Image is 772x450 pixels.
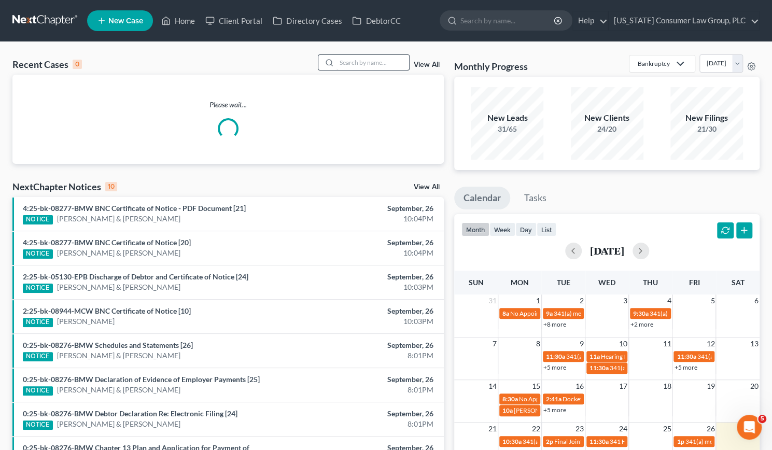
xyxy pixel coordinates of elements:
div: 24/20 [571,124,643,134]
span: 1p [677,438,684,445]
div: September, 26 [303,409,433,419]
a: +5 more [543,406,566,414]
span: 341(a) meeting for [PERSON_NAME] [650,310,750,317]
span: Mon [511,278,529,287]
a: Directory Cases [268,11,347,30]
a: [PERSON_NAME] [57,316,115,327]
p: Please wait... [12,100,444,110]
div: 21/30 [670,124,743,134]
div: 8:01PM [303,350,433,361]
span: 21 [487,423,498,435]
span: New Case [108,17,143,25]
span: 15 [531,380,541,392]
a: [PERSON_NAME] & [PERSON_NAME] [57,419,180,429]
span: 11 [662,337,672,350]
div: NOTICE [23,318,53,327]
div: 8:01PM [303,385,433,395]
a: +5 more [543,363,566,371]
a: [PERSON_NAME] & [PERSON_NAME] [57,350,180,361]
div: New Filings [670,112,743,124]
span: 31 [487,294,498,307]
div: 10:04PM [303,214,433,224]
button: week [489,222,515,236]
div: 10:03PM [303,316,433,327]
a: [PERSON_NAME] & [PERSON_NAME] [57,248,180,258]
a: [PERSON_NAME] & [PERSON_NAME] [57,214,180,224]
a: View All [414,184,440,191]
span: 3 [622,294,628,307]
span: Fri [689,278,699,287]
span: 16 [574,380,585,392]
div: NOTICE [23,420,53,430]
span: 19 [705,380,715,392]
div: September, 26 [303,374,433,385]
span: 341 Hearing for Copic, Milosh [610,438,691,445]
a: Help [573,11,608,30]
span: 24 [618,423,628,435]
a: Client Portal [200,11,268,30]
div: September, 26 [303,272,433,282]
span: 11a [589,353,600,360]
span: 9 [579,337,585,350]
span: 10a [502,406,513,414]
a: Home [156,11,200,30]
span: 341(a) meeting for [PERSON_NAME] [554,310,654,317]
a: 0:25-bk-08276-BMW Schedules and Statements [26] [23,341,193,349]
h3: Monthly Progress [454,60,528,73]
button: list [537,222,556,236]
iframe: Intercom live chat [737,415,762,440]
span: No Appointments [519,395,567,403]
div: New Clients [571,112,643,124]
div: 10:03PM [303,282,433,292]
button: day [515,222,537,236]
span: Sat [731,278,744,287]
div: September, 26 [303,340,433,350]
a: Calendar [454,187,510,209]
a: View All [414,61,440,68]
span: Final Joint Pretrial Conference ([GEOGRAPHIC_DATA]) [554,438,705,445]
a: 2:25-bk-05130-EPB Discharge of Debtor and Certificate of Notice [24] [23,272,248,281]
span: 11:30a [677,353,696,360]
a: 0:25-bk-08276-BMW Debtor Declaration Re: Electronic Filing [24] [23,409,237,418]
a: 4:25-bk-08277-BMW BNC Certificate of Notice - PDF Document [21] [23,204,246,213]
div: NOTICE [23,215,53,224]
span: 20 [749,380,760,392]
span: 8 [535,337,541,350]
a: +5 more [674,363,697,371]
a: 4:25-bk-08277-BMW BNC Certificate of Notice [20] [23,238,191,247]
span: 2p [546,438,553,445]
span: 17 [618,380,628,392]
input: Search by name... [460,11,555,30]
span: Tue [556,278,570,287]
div: September, 26 [303,203,433,214]
span: Wed [598,278,615,287]
span: 2:41a [546,395,562,403]
span: 9:30a [633,310,649,317]
h2: [DATE] [590,245,624,256]
a: +2 more [630,320,653,328]
a: +8 more [543,320,566,328]
div: Bankruptcy [638,59,670,68]
div: September, 26 [303,237,433,248]
div: 10 [105,182,117,191]
span: 23 [574,423,585,435]
span: [PERSON_NAME] Arbitration Hearing [514,406,617,414]
span: Docket Text: for [PERSON_NAME] [563,395,655,403]
span: 4 [666,294,672,307]
div: 0 [73,60,82,69]
span: 9a [546,310,553,317]
span: 8a [502,310,509,317]
span: 10 [618,337,628,350]
input: Search by name... [336,55,409,70]
span: 2 [579,294,585,307]
a: DebtorCC [347,11,405,30]
a: Tasks [515,187,556,209]
div: NOTICE [23,284,53,293]
span: 6 [753,294,760,307]
span: 26 [705,423,715,435]
div: NOTICE [23,352,53,361]
a: 2:25-bk-08944-MCW BNC Certificate of Notice [10] [23,306,191,315]
div: NextChapter Notices [12,180,117,193]
span: 18 [662,380,672,392]
div: September, 26 [303,306,433,316]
